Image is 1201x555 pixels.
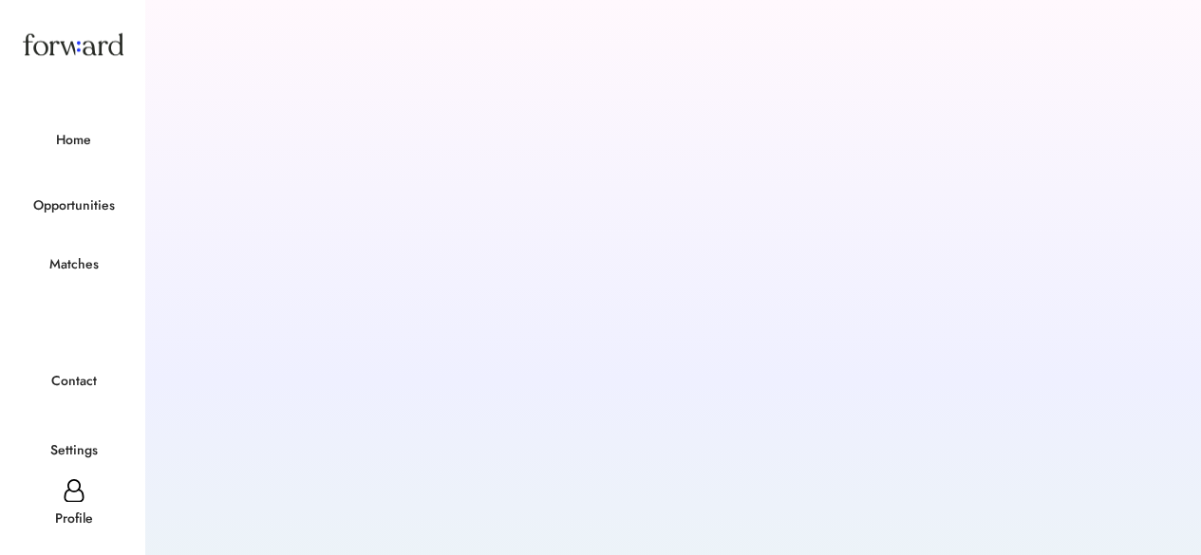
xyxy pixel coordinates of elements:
div: Profile [2,508,145,530]
img: yH5BAEAAAAALAAAAAABAAEAAAIBRAA7 [64,234,84,248]
div: Matches [2,253,145,276]
div: Settings [2,439,145,462]
img: yH5BAEAAAAALAAAAAABAAEAAAIBRAA7 [63,104,85,123]
img: yH5BAEAAAAALAAAAAABAAEAAAIBRAA7 [64,169,84,189]
div: Opportunities [2,194,145,217]
div: Home [2,129,145,152]
div: Contact [2,370,145,393]
img: Forward logo [19,15,127,73]
img: yH5BAEAAAAALAAAAAABAAEAAAIBRAA7 [63,340,85,364]
img: yH5BAEAAAAALAAAAAABAAEAAAIBRAA7 [63,410,85,435]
